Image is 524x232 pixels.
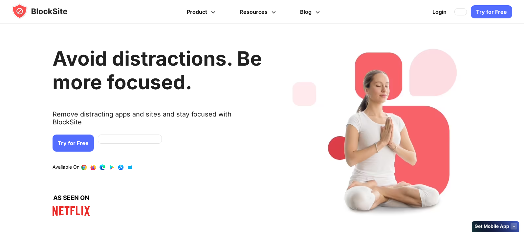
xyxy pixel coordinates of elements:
img: blocksite-icon.5d769676.svg [12,3,80,19]
a: Try for Free [53,135,94,152]
a: Try for Free [471,5,512,18]
text: Available On [53,164,79,171]
text: Remove distracting apps and sites and stay focused with BlockSite [53,110,262,131]
a: Login [428,4,450,20]
h1: Avoid distractions. Be more focused. [53,47,262,94]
